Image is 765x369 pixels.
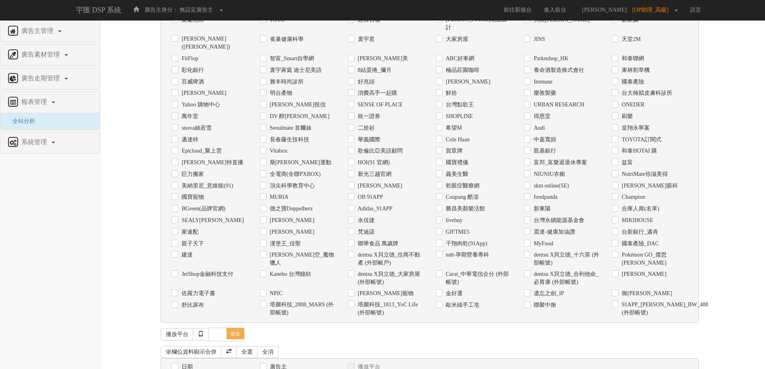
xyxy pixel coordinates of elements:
label: 美納里尼_意維能(91) [180,182,233,190]
label: 極品莊園咖啡 [444,66,479,74]
label: 遺忘之劍_IP [532,289,564,298]
label: 好兆頭 [356,78,375,86]
label: FitFlop [180,55,198,63]
label: 國寶寵物 [180,193,204,201]
label: 東林割草機 [620,66,650,74]
label: 雅丰時尚診所 [268,78,304,86]
label: 賀眾牌 [444,147,463,155]
a: 廣告走期管理 [6,72,94,85]
label: SHOPLINE [444,112,473,120]
label: dentsu X貝立德_住商不動產 (外部帳戶) [356,251,424,267]
a: 報表管理 [6,96,94,109]
label: 中嘉寬頻 [532,136,556,144]
label: 御[PERSON_NAME] [620,289,672,298]
label: 台灣永續能源基金會 [532,216,584,224]
span: 無設定廣告主 [180,7,213,13]
span: 廣告主身分： [145,7,178,13]
label: 皇翔永寧案 [620,124,650,132]
label: 百威啤酒 [180,78,204,86]
label: 91APP_[PERSON_NAME]_BW_488 (外部帳號) [620,301,687,317]
label: Kanebo 台灣鐘紡 [268,270,311,278]
span: 廣告素材管理 [19,51,64,58]
label: skm online(SE) [532,182,569,190]
label: Champion [620,193,645,201]
label: 希望M [444,124,462,132]
span: 收合 [226,328,244,339]
label: 華義國際 [356,136,380,144]
label: 巨力搬家 [180,170,204,178]
label: 義美生醫 [444,170,468,178]
label: 凱基銀行 [532,147,556,155]
label: [PERSON_NAME]眼科 [620,182,677,190]
a: 全站分析 [6,118,35,124]
label: NutriMate你滋美得 [620,170,667,178]
label: 歌倫比亞美語顧問 [356,147,403,155]
label: [PERSON_NAME]投信 [268,101,326,109]
label: snova絲若雪 [180,124,212,132]
label: DV 醇[PERSON_NAME] [268,112,330,120]
label: GIFTME5 [444,228,469,236]
label: 聯華食品 萬歲牌 [356,240,399,248]
label: 塔圖科技_1813_YoC Life (外部帳號) [356,301,424,317]
label: 樂敦製藥 [532,89,556,97]
label: NPIC [268,289,283,298]
label: nnb 孕期營養專科 [444,251,490,259]
span: [PERSON_NAME] [578,7,631,13]
label: 得恩堂 [532,112,551,120]
label: SEALY[PERSON_NAME] [180,216,244,224]
label: JetShop金融科技支付 [180,270,233,278]
label: 台灣點歌王 [444,101,474,109]
label: [PERSON_NAME]寵物 [356,289,414,298]
label: 彰化銀行 [180,66,204,74]
label: dentsu X貝立德_十六茶 (外部帳號) [532,251,600,267]
label: ONEDER [620,101,645,109]
label: 斯[PERSON_NAME]運動 [268,159,331,167]
label: [PERSON_NAME] [180,89,226,97]
label: Immune [532,78,553,86]
label: 台新銀行_邁肯 [620,228,658,236]
label: ABC好車網 [444,55,474,63]
label: BGreen(品牌官網) [180,205,225,213]
span: 廣告主管理 [19,27,57,34]
a: 廣告主管理 [6,25,94,38]
label: 雀巢健康科學 [268,35,304,43]
label: Carat_中華電信企分 (外部帳號) [444,270,512,286]
label: Coupang 酷澎 [444,193,479,201]
label: [PERSON_NAME] [356,182,402,190]
label: TOYOTA訂閱式 [620,136,661,144]
label: 和泰HOTAI 購 [620,147,657,155]
label: 德之寶Doppelherz [268,205,313,213]
label: 和泰聯網 [620,55,644,63]
label: 8結蛋捲_彌月 [356,66,392,74]
label: 天堂2M [620,35,641,43]
label: OB 91APP [356,193,383,201]
label: 漢堡王_佳聖 [268,240,301,248]
label: Adidas_91APP [356,205,392,213]
label: 邁達特 [180,136,198,144]
span: 報表管理 [19,98,51,105]
label: 國寶禮儀 [444,159,468,167]
label: 千翔肉乾(91App) [444,240,487,248]
label: [PERSON_NAME] [620,270,666,278]
label: 乾眼症醫療網 [444,182,479,190]
label: Seoulmate 首爾妹 [268,124,312,132]
label: 舒比尿布 [180,301,204,309]
label: 台大翰穎皮膚科診所 [620,89,672,97]
label: foodpanda [532,193,557,201]
label: Pokémon GO_傑思[PERSON_NAME] [620,251,687,267]
label: MURIA [268,193,289,201]
label: 統一證券 [356,112,380,120]
label: JINS [532,35,545,43]
label: 消費高手一起購 [356,89,397,97]
label: 勝昌美顏樂活館 [444,205,485,213]
span: 系統管理 [19,139,51,145]
label: Yahoo 購物中心 [180,101,220,109]
label: [PERSON_NAME]美 [356,55,408,63]
label: MIKIHOUSE [620,216,653,224]
label: 梵迪諾 [356,228,375,236]
label: NIUNIU衣櫥 [532,170,565,178]
label: 頂尖科學教育中心 [268,182,315,190]
span: [OP助理_高級] [632,7,673,13]
label: 親子天下 [180,240,204,248]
